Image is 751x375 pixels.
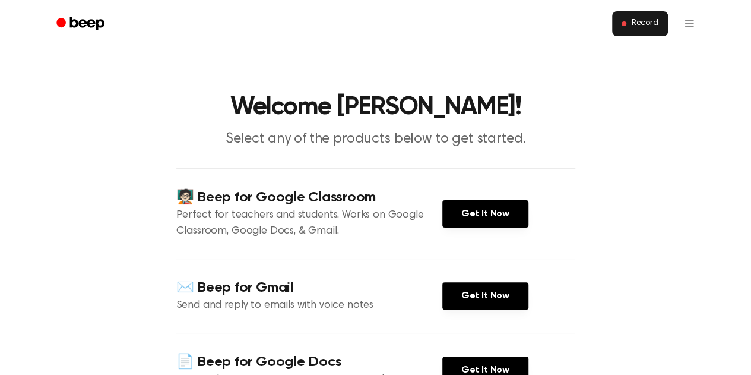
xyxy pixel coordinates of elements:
h4: 📄 Beep for Google Docs [176,352,442,372]
span: Record [631,18,658,29]
a: Get It Now [442,282,528,310]
h4: 🧑🏻‍🏫 Beep for Google Classroom [176,188,442,207]
p: Send and reply to emails with voice notes [176,298,442,314]
p: Select any of the products below to get started. [148,130,604,149]
h1: Welcome [PERSON_NAME]! [72,95,680,120]
a: Get It Now [442,200,528,228]
button: Record [612,11,667,36]
a: Beep [48,12,115,36]
p: Perfect for teachers and students. Works on Google Classroom, Google Docs, & Gmail. [176,207,442,240]
button: Open menu [675,10,704,38]
h4: ✉️ Beep for Gmail [176,278,442,298]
